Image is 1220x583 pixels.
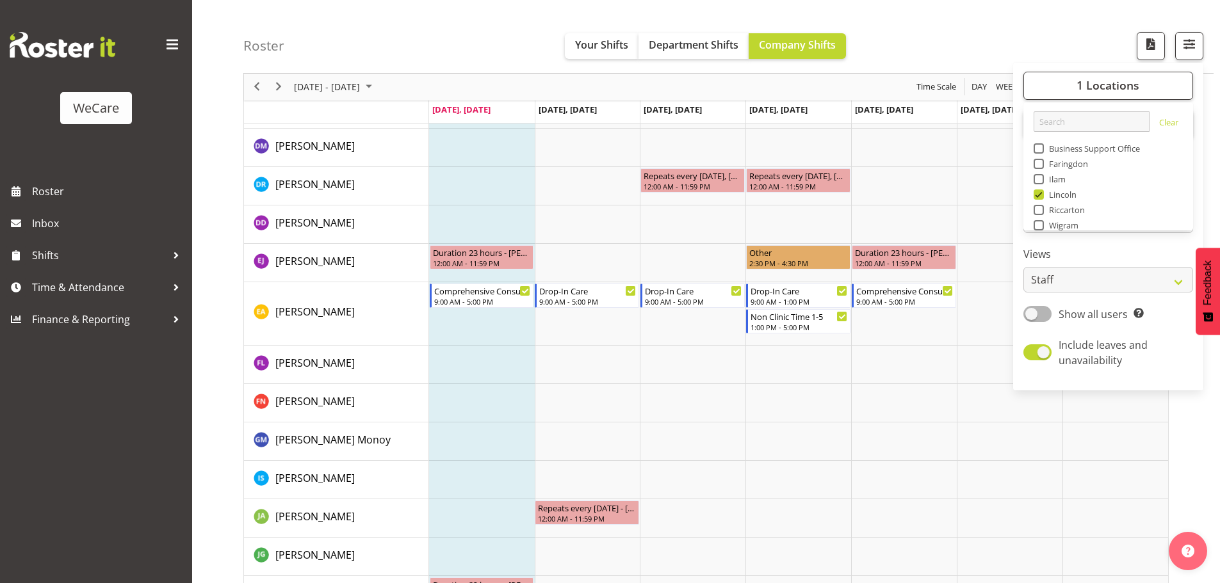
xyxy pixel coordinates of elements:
[994,79,1020,95] button: Timeline Week
[751,296,847,307] div: 9:00 AM - 1:00 PM
[746,245,850,269] div: Ella Jarvis"s event - Other Begin From Thursday, August 14, 2025 at 2:30:00 PM GMT+12:00 Ends At ...
[270,79,288,95] button: Next
[246,74,268,100] div: previous period
[275,254,355,268] span: [PERSON_NAME]
[638,33,749,59] button: Department Shifts
[1059,307,1128,321] span: Show all users
[430,284,534,308] div: Ena Advincula"s event - Comprehensive Consult Begin From Monday, August 11, 2025 at 9:00:00 AM GM...
[644,181,742,191] div: 12:00 AM - 11:59 PM
[275,216,355,230] span: [PERSON_NAME]
[1044,159,1089,169] span: Faringdon
[749,246,847,259] div: Other
[995,79,1019,95] span: Week
[1044,189,1077,200] span: Lincoln
[645,296,742,307] div: 9:00 AM - 5:00 PM
[1077,78,1139,93] span: 1 Locations
[749,181,847,191] div: 12:00 AM - 11:59 PM
[852,284,956,308] div: Ena Advincula"s event - Comprehensive Consult Begin From Friday, August 15, 2025 at 9:00:00 AM GM...
[961,104,1019,115] span: [DATE], [DATE]
[244,282,429,346] td: Ena Advincula resource
[243,38,284,53] h4: Roster
[539,296,636,307] div: 9:00 AM - 5:00 PM
[1059,338,1148,367] span: Include leaves and unavailability
[1044,174,1066,184] span: Ilam
[433,246,531,259] div: Duration 23 hours - [PERSON_NAME]
[855,258,953,268] div: 12:00 AM - 11:59 PM
[539,284,636,297] div: Drop-In Care
[1044,220,1079,230] span: Wigram
[746,168,850,193] div: Deepti Raturi"s event - Repeats every wednesday, thursday - Deepti Raturi Begin From Thursday, Au...
[970,79,989,95] button: Timeline Day
[32,214,186,233] span: Inbox
[644,104,702,115] span: [DATE], [DATE]
[434,296,531,307] div: 9:00 AM - 5:00 PM
[751,284,847,297] div: Drop-In Care
[1044,205,1086,215] span: Riccarton
[575,38,628,52] span: Your Shifts
[275,470,355,486] a: [PERSON_NAME]
[268,74,289,100] div: next period
[10,32,115,58] img: Rosterit website logo
[1159,116,1178,132] a: Clear
[275,394,355,408] span: [PERSON_NAME]
[1202,260,1214,305] span: Feedback
[292,79,378,95] button: August 2025
[1023,247,1193,262] label: Views
[565,33,638,59] button: Your Shifts
[749,258,847,268] div: 2:30 PM - 4:30 PM
[751,310,847,323] div: Non Clinic Time 1-5
[275,253,355,269] a: [PERSON_NAME]
[751,322,847,332] div: 1:00 PM - 5:00 PM
[915,79,959,95] button: Time Scale
[1023,72,1193,100] button: 1 Locations
[244,538,429,576] td: Janine Grundler resource
[644,169,742,182] div: Repeats every [DATE], [DATE] - [PERSON_NAME]
[640,168,745,193] div: Deepti Raturi"s event - Repeats every wednesday, thursday - Deepti Raturi Begin From Wednesday, A...
[275,215,355,230] a: [PERSON_NAME]
[275,394,355,409] a: [PERSON_NAME]
[645,284,742,297] div: Drop-In Care
[746,309,850,333] div: Ena Advincula"s event - Non Clinic Time 1-5 Begin From Thursday, August 14, 2025 at 1:00:00 PM GM...
[32,278,167,297] span: Time & Attendance
[1034,111,1150,132] input: Search
[275,432,391,447] a: [PERSON_NAME] Monoy
[852,245,956,269] div: Ella Jarvis"s event - Duration 23 hours - Ella Jarvis Begin From Friday, August 15, 2025 at 12:00...
[275,356,355,370] span: [PERSON_NAME]
[32,310,167,329] span: Finance & Reporting
[244,205,429,244] td: Demi Dumitrean resource
[538,501,636,514] div: Repeats every [DATE] - [PERSON_NAME]
[1196,248,1220,335] button: Feedback - Show survey
[275,177,355,192] a: [PERSON_NAME]
[640,284,745,308] div: Ena Advincula"s event - Drop-In Care Begin From Wednesday, August 13, 2025 at 9:00:00 AM GMT+12:0...
[856,296,953,307] div: 9:00 AM - 5:00 PM
[244,167,429,205] td: Deepti Raturi resource
[539,104,597,115] span: [DATE], [DATE]
[275,138,355,154] a: [PERSON_NAME]
[275,509,355,523] span: [PERSON_NAME]
[749,33,846,59] button: Company Shifts
[749,104,808,115] span: [DATE], [DATE]
[434,284,531,297] div: Comprehensive Consult
[649,38,738,52] span: Department Shifts
[289,74,380,100] div: August 11 - 17, 2025
[535,284,639,308] div: Ena Advincula"s event - Drop-In Care Begin From Tuesday, August 12, 2025 at 9:00:00 AM GMT+12:00 ...
[244,461,429,499] td: Isabel Simcox resource
[73,99,119,118] div: WeCare
[32,182,186,201] span: Roster
[749,169,847,182] div: Repeats every [DATE], [DATE] - [PERSON_NAME]
[275,471,355,485] span: [PERSON_NAME]
[759,38,836,52] span: Company Shifts
[433,258,531,268] div: 12:00 AM - 11:59 PM
[430,245,534,269] div: Ella Jarvis"s event - Duration 23 hours - Ella Jarvis Begin From Monday, August 11, 2025 at 12:00...
[970,79,988,95] span: Day
[244,244,429,282] td: Ella Jarvis resource
[275,139,355,153] span: [PERSON_NAME]
[244,384,429,422] td: Firdous Naqvi resource
[855,104,913,115] span: [DATE], [DATE]
[32,246,167,265] span: Shifts
[275,305,355,319] span: [PERSON_NAME]
[275,547,355,563] a: [PERSON_NAME]
[244,129,429,167] td: Deepti Mahajan resource
[275,548,355,562] span: [PERSON_NAME]
[275,177,355,191] span: [PERSON_NAME]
